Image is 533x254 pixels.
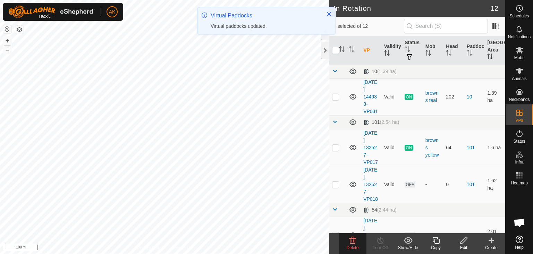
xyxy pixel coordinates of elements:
[487,55,493,60] p-sorticon: Activate to sort
[381,78,402,115] td: Valid
[450,245,477,251] div: Edit
[381,166,402,203] td: Valid
[363,167,378,202] a: [DATE] 132527-VP018
[467,145,475,150] a: 101
[3,37,11,45] button: +
[491,3,498,14] span: 12
[484,36,505,65] th: [GEOGRAPHIC_DATA] Area
[514,56,524,60] span: Mobs
[324,9,334,19] button: Close
[363,218,378,253] a: [DATE] 153555-VP031
[484,129,505,166] td: 1.6 ha
[377,207,397,213] span: (2.44 ha)
[467,51,472,57] p-sorticon: Activate to sort
[3,25,11,33] button: Reset Map
[402,36,423,65] th: Status
[15,25,24,34] button: Map Layers
[515,160,523,164] span: Infra
[443,166,464,203] td: 0
[109,8,116,16] span: AK
[425,89,441,104] div: browns teal
[446,51,451,57] p-sorticon: Activate to sort
[443,36,464,65] th: Head
[366,245,394,251] div: Turn Off
[171,245,192,251] a: Contact Us
[425,137,441,159] div: browns yellow
[381,217,402,254] td: Valid
[464,36,485,65] th: Paddock
[509,212,530,233] div: Open chat
[425,232,441,239] div: -
[484,78,505,115] td: 1.39 ha
[515,118,523,122] span: VPs
[443,129,464,166] td: 64
[512,77,527,81] span: Animals
[380,119,399,125] span: (2.54 ha)
[443,78,464,115] td: 202
[405,47,410,53] p-sorticon: Activate to sort
[211,23,319,30] div: Virtual paddocks updated.
[484,166,505,203] td: 1.62 ha
[405,94,413,100] span: ON
[509,14,529,18] span: Schedules
[467,94,472,100] a: 10
[506,233,533,252] a: Help
[405,182,415,188] span: OFF
[363,119,399,125] div: 101
[211,11,319,20] div: Virtual Paddocks
[508,35,531,39] span: Notifications
[384,51,390,57] p-sorticon: Activate to sort
[477,245,505,251] div: Create
[8,6,95,18] img: Gallagher Logo
[422,245,450,251] div: Copy
[377,69,397,74] span: (1.39 ha)
[137,245,163,251] a: Privacy Policy
[333,23,404,30] span: 1 selected of 12
[405,145,413,151] span: ON
[443,217,464,254] td: 0
[339,47,345,53] p-sorticon: Activate to sort
[515,245,524,249] span: Help
[347,245,359,250] span: Delete
[484,217,505,254] td: 2.01 ha
[423,36,443,65] th: Mob
[509,97,530,102] span: Neckbands
[513,139,525,143] span: Status
[3,46,11,54] button: –
[511,181,528,185] span: Heatmap
[381,36,402,65] th: Validity
[467,182,475,187] a: 101
[363,207,397,213] div: 54
[404,19,488,33] input: Search (S)
[405,232,415,238] span: OFF
[363,130,378,165] a: [DATE] 132527-VP017
[361,36,381,65] th: VP
[363,69,397,74] div: 10
[333,4,491,13] h2: In Rotation
[349,47,354,53] p-sorticon: Activate to sort
[425,181,441,188] div: -
[394,245,422,251] div: Show/Hide
[381,129,402,166] td: Valid
[425,51,431,57] p-sorticon: Activate to sort
[467,232,472,238] a: 54
[363,79,378,114] a: [DATE] 144938-VP031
